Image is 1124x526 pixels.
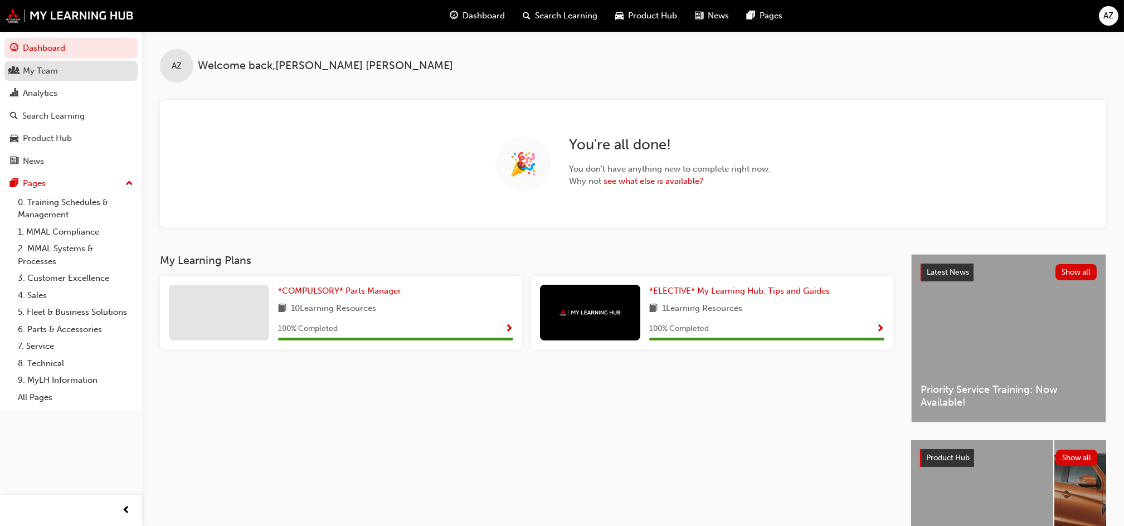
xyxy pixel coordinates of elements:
span: Latest News [927,267,969,277]
span: Welcome back , [PERSON_NAME] [PERSON_NAME] [198,60,453,72]
span: Show Progress [876,324,884,334]
span: prev-icon [123,504,131,518]
span: 100 % Completed [649,323,709,335]
span: Show Progress [505,324,513,334]
span: News [708,9,729,22]
div: News [23,155,44,168]
button: Show all [1055,264,1097,280]
span: 100 % Completed [278,323,338,335]
span: Search Learning [536,9,598,22]
span: car-icon [616,9,624,23]
span: people-icon [10,66,18,76]
span: *ELECTIVE* My Learning Hub: Tips and Guides [649,286,830,296]
h2: You're all done! [569,136,771,154]
a: see what else is available? [604,176,703,186]
button: DashboardMy TeamAnalyticsSearch LearningProduct HubNews [4,36,138,173]
span: AZ [1104,9,1114,22]
a: Latest NewsShow allPriority Service Training: Now Available! [911,254,1106,422]
a: 7. Service [13,338,138,355]
a: 1. MMAL Compliance [13,223,138,241]
div: Pages [23,177,46,190]
span: pages-icon [10,179,18,189]
button: Show Progress [505,322,513,336]
img: mmal [559,309,621,316]
span: chart-icon [10,89,18,99]
a: *COMPULSORY* Parts Manager [278,285,406,298]
span: car-icon [10,134,18,144]
a: 0. Training Schedules & Management [13,194,138,223]
span: book-icon [649,302,658,316]
div: Product Hub [23,132,72,145]
a: 2. MMAL Systems & Processes [13,240,138,270]
span: search-icon [10,111,18,121]
a: pages-iconPages [738,4,792,27]
img: mmal [6,8,134,23]
span: Product Hub [926,453,970,462]
a: Product HubShow all [920,449,1097,467]
span: 1 Learning Resources [662,302,742,316]
button: Pages [4,173,138,194]
a: 9. MyLH Information [13,372,138,389]
a: Latest NewsShow all [921,264,1097,281]
a: news-iconNews [687,4,738,27]
button: Show Progress [876,322,884,336]
a: 8. Technical [13,355,138,372]
span: guage-icon [450,9,459,23]
a: Search Learning [4,106,138,126]
a: car-iconProduct Hub [607,4,687,27]
a: 5. Fleet & Business Solutions [13,304,138,321]
a: Analytics [4,83,138,104]
span: Product Hub [629,9,678,22]
span: 10 Learning Resources [291,302,376,316]
span: news-icon [695,9,704,23]
span: pages-icon [747,9,756,23]
a: guage-iconDashboard [441,4,514,27]
span: Pages [760,9,783,22]
a: News [4,151,138,172]
h3: My Learning Plans [160,254,893,267]
div: Analytics [23,87,57,100]
span: Dashboard [463,9,505,22]
a: *ELECTIVE* My Learning Hub: Tips and Guides [649,285,834,298]
a: Product Hub [4,128,138,149]
a: 3. Customer Excellence [13,270,138,287]
a: Dashboard [4,38,138,59]
span: up-icon [125,177,133,191]
a: All Pages [13,389,138,406]
span: Priority Service Training: Now Available! [921,383,1097,408]
span: book-icon [278,302,286,316]
span: news-icon [10,157,18,167]
button: AZ [1099,6,1118,26]
span: You don't have anything new to complete right now. [569,163,771,176]
span: Why not [569,175,771,188]
div: Search Learning [22,110,85,123]
span: AZ [172,60,182,72]
div: My Team [23,65,58,77]
a: 4. Sales [13,287,138,304]
a: My Team [4,61,138,81]
span: search-icon [523,9,531,23]
span: *COMPULSORY* Parts Manager [278,286,401,296]
span: 🎉 [509,158,537,171]
a: 6. Parts & Accessories [13,321,138,338]
button: Show all [1056,450,1098,466]
span: guage-icon [10,43,18,53]
a: search-iconSearch Learning [514,4,607,27]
